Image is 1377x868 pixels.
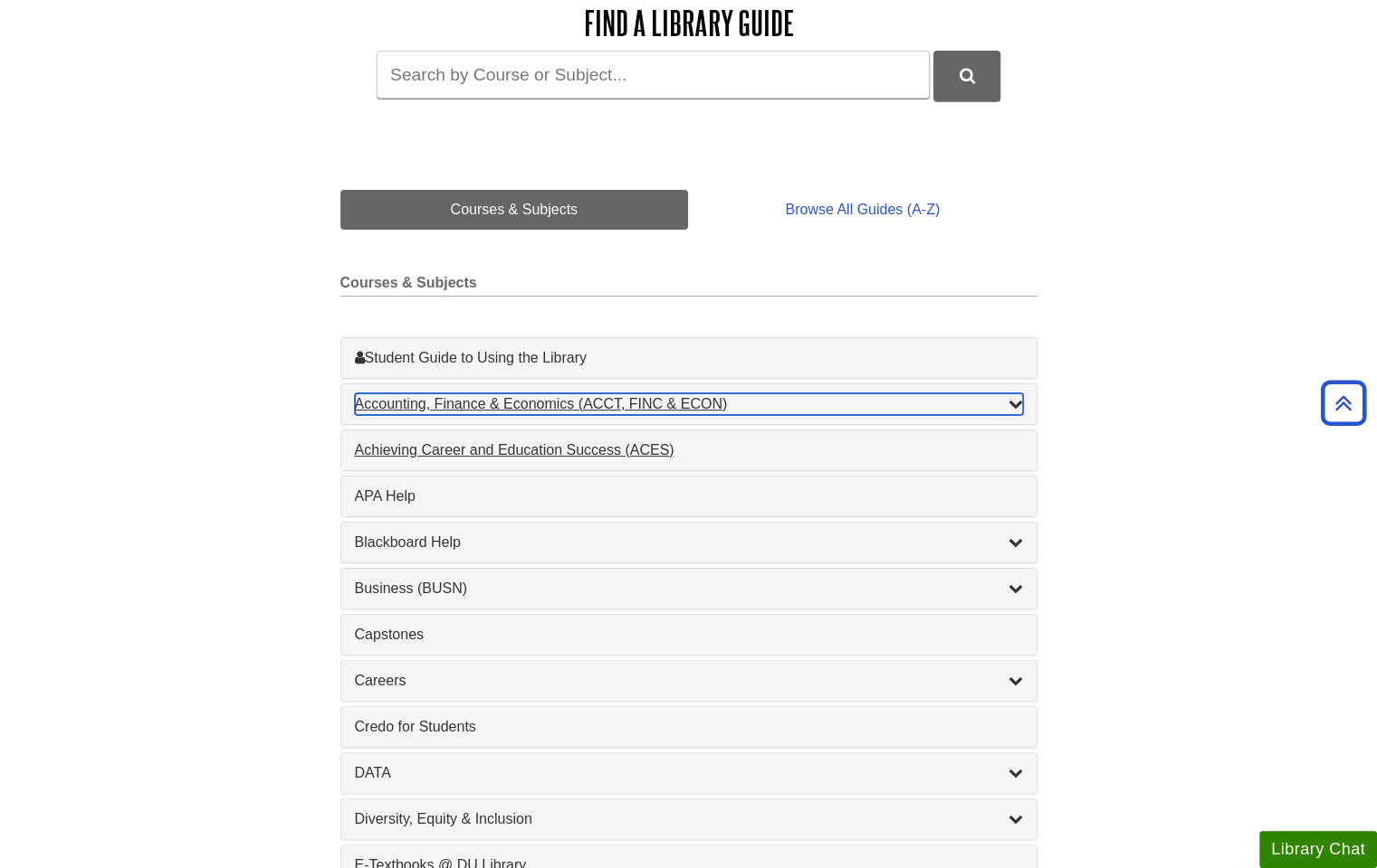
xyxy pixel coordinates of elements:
[355,762,1023,784] a: DATA
[1259,831,1377,868] button: Library Chat
[355,532,1023,553] a: Blackboard Help
[355,393,1023,415] a: Accounting, Finance & Economics (ACCT, FINC & ECON)
[960,68,975,84] i: Search Library Guides
[355,808,1023,830] a: Diversity, Equity & Inclusion
[340,190,689,230] a: Courses & Subjects
[1315,391,1372,415] a: Back to Top
[355,716,1023,738] a: Credo for Students
[340,5,1038,42] h2: Find a Library Guide
[688,190,1037,230] a: Browse All Guides (A-Z)
[355,347,1023,369] a: Student Guide to Using the Library
[355,624,1023,646] a: Capstones
[355,670,1023,692] a: Careers
[355,578,1023,599] a: Business (BUSN)
[340,275,1038,297] h2: Courses & Subjects
[355,439,1023,461] a: Achieving Career and Education Success (ACES)
[377,51,930,99] input: Search by Course or Subject...
[933,51,1000,100] button: DU Library Guides Search
[355,486,1023,507] a: APA Help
